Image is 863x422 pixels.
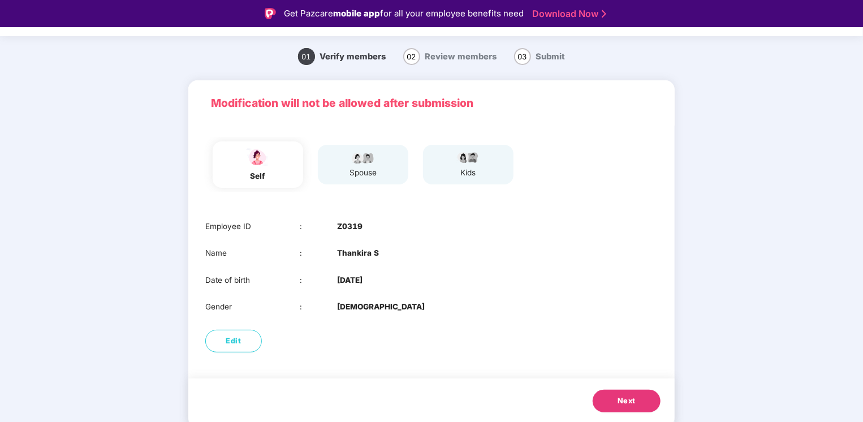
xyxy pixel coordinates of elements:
span: 01 [298,48,315,65]
span: Next [618,395,636,407]
img: Stroke [602,8,606,20]
b: Z0319 [337,221,363,232]
b: Thankira S [337,247,379,259]
div: Name [205,247,300,259]
span: 03 [514,48,531,65]
a: Download Now [532,8,603,20]
div: Date of birth [205,274,300,286]
b: [DATE] [337,274,363,286]
img: svg+xml;base64,PHN2ZyB4bWxucz0iaHR0cDovL3d3dy53My5vcmcvMjAwMC9zdmciIHdpZHRoPSI5Ny44OTciIGhlaWdodD... [349,150,377,164]
div: self [244,170,272,182]
img: Logo [265,8,276,19]
img: svg+xml;base64,PHN2ZyBpZD0iU3BvdXNlX2ljb24iIHhtbG5zPSJodHRwOi8vd3d3LnczLm9yZy8yMDAwL3N2ZyIgd2lkdG... [244,147,272,167]
div: kids [454,167,482,179]
div: Get Pazcare for all your employee benefits need [284,7,524,20]
strong: mobile app [333,8,380,19]
span: Review members [425,51,497,62]
button: Edit [205,330,262,352]
b: [DEMOGRAPHIC_DATA] [337,301,425,313]
div: Employee ID [205,221,300,232]
span: Verify members [320,51,386,62]
span: Submit [536,51,566,62]
div: : [300,301,338,313]
div: : [300,247,338,259]
button: Next [593,390,661,412]
p: Modification will not be allowed after submission [211,94,652,111]
div: : [300,221,338,232]
img: svg+xml;base64,PHN2ZyB4bWxucz0iaHR0cDovL3d3dy53My5vcmcvMjAwMC9zdmciIHdpZHRoPSI3OS4wMzciIGhlaWdodD... [454,150,482,164]
span: 02 [403,48,420,65]
div: spouse [349,167,377,179]
div: : [300,274,338,286]
span: Edit [226,335,241,347]
div: Gender [205,301,300,313]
